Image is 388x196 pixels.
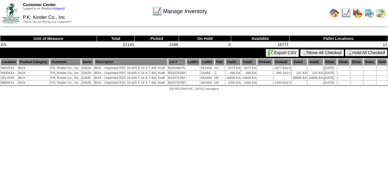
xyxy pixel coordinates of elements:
img: ZoRoCo_Logo(Green%26Foil)%20jpg.webp [2,3,19,23]
td: 16650 EA [292,76,307,80]
th: Avail1 [292,59,307,65]
td: - [308,66,323,70]
th: Hold [377,59,387,65]
td: 12 [289,42,388,48]
img: cart.gif [303,51,307,55]
td: BOX [18,66,49,70]
th: Avail2 [308,59,323,65]
th: PDate [337,59,350,65]
span: P.K, Kinder Co., Inc. [23,15,66,20]
td: 16650 EA [225,76,241,80]
td: 16771 [231,42,289,48]
td: 40X450 [200,76,214,80]
td: BOX [18,81,49,85]
td: BOX [18,76,49,80]
td: 466 EA [241,71,257,75]
td: 345 EA [274,71,291,75]
td: 1350 EA [225,81,241,85]
td: [DATE] [324,76,337,80]
td: P.K, Kinder Co., Inc. [50,71,81,75]
td: 1350 EA [241,81,257,85]
td: B10276769 [168,76,186,80]
td: 2677 EA [274,66,291,70]
td: 2677 EA [225,66,241,70]
td: XFLOOR [1,76,18,80]
img: hold.gif [347,51,352,55]
td: - [337,76,350,80]
th: RDate [324,59,337,65]
td: 1 [215,71,225,75]
td: EA [0,42,97,48]
div: (+) [287,66,291,70]
td: B10276769 [168,81,186,85]
span: [DEMOGRAPHIC_DATA] Packaging [169,87,218,91]
th: Description [94,59,167,65]
td: 2677 EA [241,66,257,70]
img: home.gif [329,8,339,18]
td: 16650 EA [241,76,257,80]
td: WEEK41 [1,66,18,70]
th: Total1 [225,59,241,65]
span: Thank You for Being Our Customer! [23,20,71,24]
td: 40 [215,76,225,80]
td: 41 [215,66,225,70]
td: BOX - Unprinted RSC 16.625 X 14 X 7 40C Kraft [94,71,167,75]
th: Picked1 [257,59,273,65]
td: 1X466 [200,71,214,75]
td: Z0629 [81,66,94,70]
td: B10145475 [168,66,186,70]
td: BOX - Unprinted RSC 16.625 X 14 X 7 40C Kraft [94,66,167,70]
td: 0 [179,42,231,48]
td: Z0629 [81,76,94,80]
th: LotID2 [200,59,214,65]
td: [DATE] [324,66,337,70]
th: Notes [364,59,376,65]
td: - [257,81,273,85]
th: Picked [135,36,179,42]
td: - [257,76,273,80]
img: line_graph.gif [341,8,351,18]
td: 2186 [135,42,179,48]
th: On Hold [179,36,231,42]
img: excel.gif [268,50,274,56]
button: Export CSV [266,49,299,57]
td: 16650 EA [308,76,323,80]
th: Picked2 [274,59,291,65]
img: calendarinout.gif [376,8,386,18]
th: Available [231,36,289,42]
img: graph.gif [353,8,362,18]
span: Manage Inventory [163,8,207,15]
th: Location [1,59,18,65]
th: Product Category [18,59,49,65]
th: Pal# [215,59,225,65]
td: 41X450 [200,66,214,70]
td: 466 EA [225,71,241,75]
img: line_graph.gif [152,6,162,16]
span: Logged in as Skadiyala [23,7,65,10]
td: - [350,81,363,85]
td: Z0629 [81,71,94,75]
td: - [350,76,363,80]
td: P.K, Kinder Co., Inc. [50,76,81,80]
img: calendarprod.gif [364,8,374,18]
td: - [292,81,307,85]
td: [DATE] [324,81,337,85]
button: Move All Checked [300,49,344,56]
button: Hold All Checked [345,49,387,56]
td: BOX - Unprinted RSC 16.625 X 14 X 7 40C Kraft [94,81,167,85]
td: BOX - Unprinted RSC 16.625 X 14 X 7 40C Kraft [94,76,167,80]
th: EDate [350,59,363,65]
td: 21143 [97,42,135,48]
td: 40X450 [200,81,214,85]
th: Pallet Locations [289,36,388,42]
th: Customer [50,59,81,65]
th: Total2 [241,59,257,65]
th: Lot # [168,59,186,65]
td: 121 EA [308,71,323,75]
td: P.K, Kinder Co., Inc. [50,81,81,85]
td: - [308,81,323,85]
td: B10276769 [168,71,186,75]
td: Z0629 [81,81,94,85]
th: Unit of Measure [0,36,97,42]
td: WEEK41 [1,81,18,85]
